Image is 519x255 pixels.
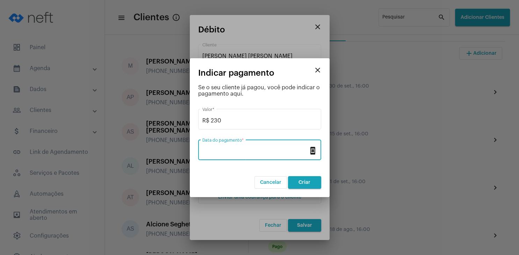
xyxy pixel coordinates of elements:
[313,66,322,74] mat-icon: close
[198,68,274,77] span: Indicar pagamento
[254,176,287,189] button: Cancelar
[260,180,281,185] span: Cancelar
[202,118,317,124] input: Valor
[288,176,321,189] button: Criar
[309,146,317,155] mat-icon: book_online
[198,84,321,97] div: Se o seu cliente já pagou, você pode indicar o pagamento aqui.
[298,180,310,185] span: Criar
